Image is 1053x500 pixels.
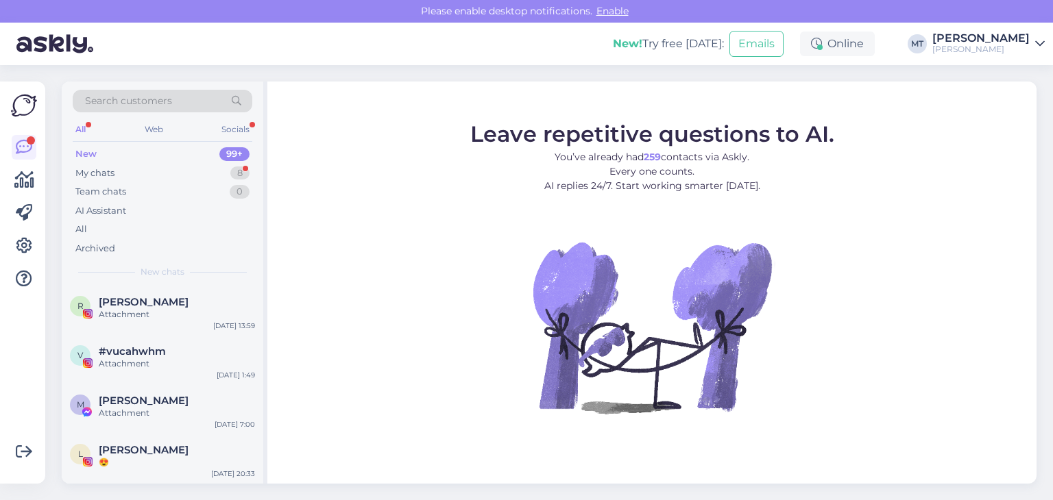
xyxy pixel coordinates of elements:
div: Team chats [75,185,126,199]
div: 😍 [99,456,255,468]
b: 259 [644,150,661,162]
span: M [77,399,84,410]
div: Online [800,32,875,56]
div: [PERSON_NAME] [932,33,1030,44]
b: New! [613,37,642,50]
div: 99+ [219,147,250,161]
div: 8 [230,166,250,180]
span: Reigo Ahven [99,296,189,308]
span: L [78,449,83,459]
span: #vucahwhm [99,345,166,358]
span: R [77,301,84,311]
div: Socials [219,121,252,138]
div: [DATE] 20:33 [211,468,255,479]
div: All [75,223,87,236]
img: Askly Logo [11,92,37,118]
div: Attachment [99,407,255,419]
div: All [73,121,88,138]
div: My chats [75,166,114,180]
div: Web [142,121,166,138]
span: Leele Lahi [99,444,189,456]
span: Enable [592,5,633,17]
div: Try free [DATE]: [613,36,724,52]
span: Search customers [85,94,172,108]
div: Attachment [99,358,255,370]
div: [DATE] 7:00 [215,419,255,429]
div: AI Assistant [75,204,126,218]
div: Attachment [99,308,255,321]
span: Mari-Liis Treimut [99,395,189,407]
div: [DATE] 13:59 [213,321,255,331]
div: [PERSON_NAME] [932,44,1030,55]
p: You’ve already had contacts via Askly. Every one counts. AI replies 24/7. Start working smarter [... [470,149,834,192]
div: MT [908,34,927,53]
span: New chats [141,266,184,278]
div: [DATE] 1:49 [217,370,255,380]
a: [PERSON_NAME][PERSON_NAME] [932,33,1045,55]
button: Emails [729,31,784,57]
div: New [75,147,97,161]
img: No Chat active [529,203,775,450]
span: v [77,350,83,360]
div: 0 [230,185,250,199]
span: Leave repetitive questions to AI. [470,120,834,147]
div: Archived [75,242,115,255]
